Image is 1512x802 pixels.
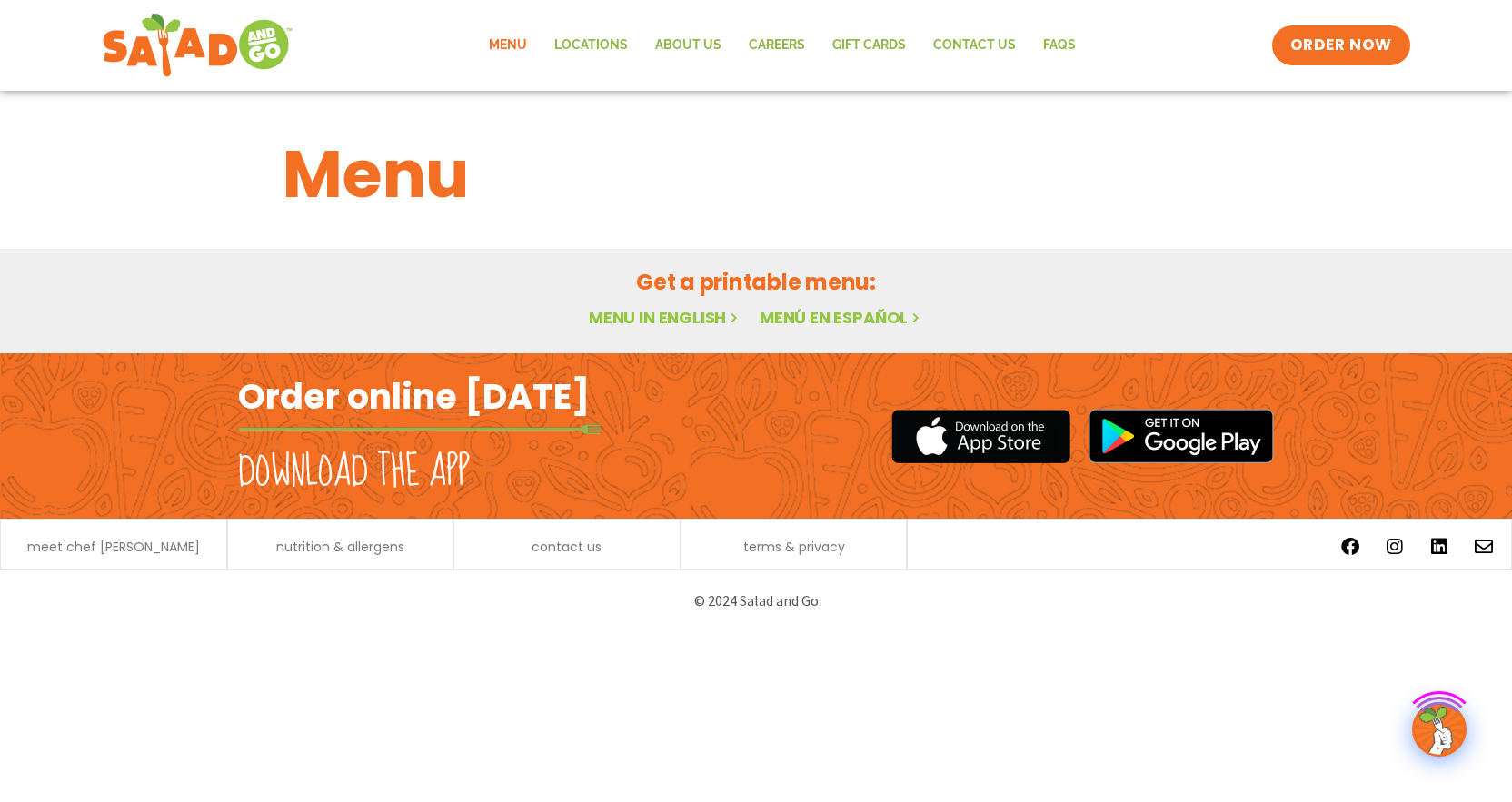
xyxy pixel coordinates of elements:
img: google_play [1089,409,1274,463]
a: Menú en español [760,306,923,329]
a: Menu in English [589,306,741,329]
a: Careers [735,25,819,66]
a: ORDER NOW [1272,25,1410,65]
a: nutrition & allergens [276,540,404,553]
img: new-SAG-logo-768×292 [102,9,293,82]
span: ORDER NOW [1290,35,1392,56]
nav: Menu [475,25,1089,66]
h2: Order online [DATE] [238,374,590,419]
a: Menu [475,25,541,66]
a: contact us [532,540,602,553]
img: appstore [891,407,1070,466]
h1: Menu [283,125,1229,223]
a: About Us [642,25,735,66]
a: FAQs [1030,25,1089,66]
a: terms & privacy [743,540,845,553]
img: fork [238,424,602,434]
h2: Get a printable menu: [283,266,1229,298]
h2: Download the app [238,447,470,498]
a: Contact Us [920,25,1030,66]
p: © 2024 Salad and Go [247,589,1265,613]
a: meet chef [PERSON_NAME] [27,540,200,553]
a: Locations [541,25,642,66]
a: GIFT CARDS [819,25,920,66]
